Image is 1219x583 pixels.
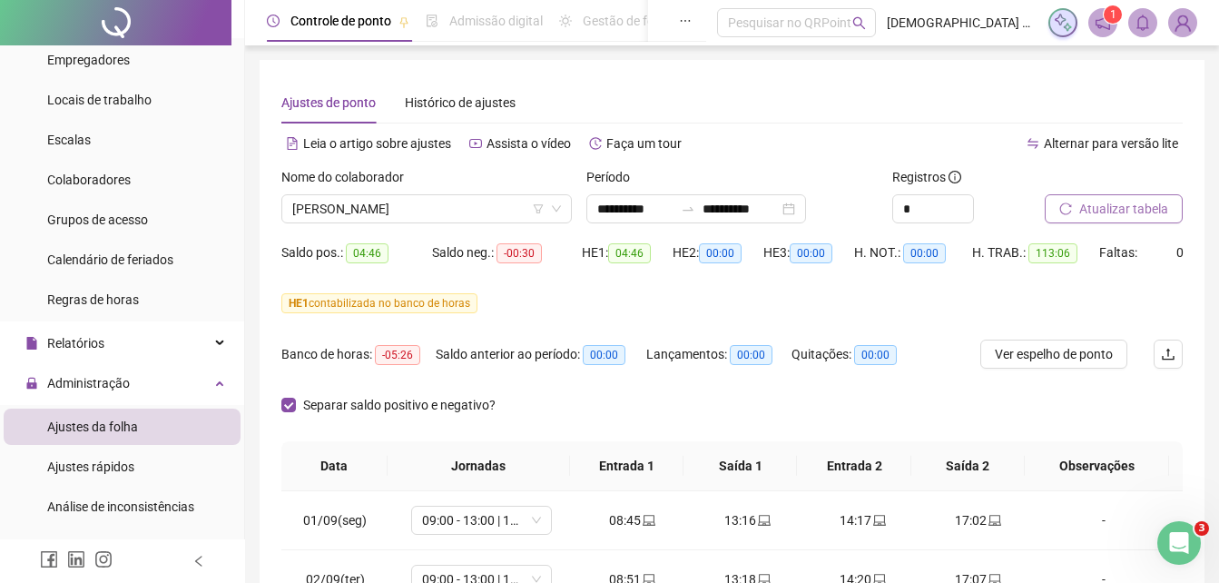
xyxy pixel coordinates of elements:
span: HE 1 [289,297,309,310]
span: file-done [426,15,438,27]
th: Entrada 2 [797,441,910,491]
sup: 1 [1104,5,1122,24]
span: PATRICIA PEREIRA DOS SANTOS [292,195,561,222]
button: Atualizar tabela [1045,194,1183,223]
span: to [681,202,695,216]
span: Regras de horas [47,292,139,307]
label: Período [586,167,642,187]
div: 13:16 [704,510,791,530]
span: notification [1095,15,1111,31]
span: Leia o artigo sobre ajustes [303,136,451,151]
span: Análise de inconsistências [47,499,194,514]
span: Assista o vídeo [487,136,571,151]
span: left [192,555,205,568]
th: Data [281,441,388,491]
span: 01/09(seg) [303,513,367,528]
span: swap-right [681,202,695,216]
span: Registros [892,167,961,187]
span: ellipsis [679,15,692,27]
span: down [551,203,562,214]
span: info-circle [949,171,961,183]
span: Ver espelho de ponto [995,344,1113,364]
span: contabilizada no banco de horas [281,293,477,313]
span: laptop [871,514,886,527]
span: clock-circle [267,15,280,27]
th: Entrada 1 [570,441,683,491]
span: 1 [1110,8,1116,21]
span: 00:00 [699,243,742,263]
span: 3 [1194,521,1209,536]
span: 00:00 [790,243,832,263]
div: Quitações: [791,344,919,365]
button: Ver espelho de ponto [980,340,1127,369]
span: 00:00 [730,345,772,365]
span: Empregadores [47,53,130,67]
span: 00:00 [854,345,897,365]
span: laptop [641,514,655,527]
label: Nome do colaborador [281,167,416,187]
span: Faça um tour [606,136,682,151]
th: Saída 1 [683,441,797,491]
div: Lançamentos: [646,344,791,365]
div: - [1050,510,1157,530]
span: 04:46 [608,243,651,263]
span: 0 [1176,245,1184,260]
span: Faltas: [1099,245,1140,260]
span: linkedin [67,550,85,568]
span: history [589,137,602,150]
div: HE 1: [582,242,673,263]
th: Observações [1025,441,1169,491]
span: sun [559,15,572,27]
div: HE 3: [763,242,854,263]
span: Controle de ponto [290,14,391,28]
span: Escalas [47,133,91,147]
span: 09:00 - 13:00 | 14:00 - 17:00 [422,507,541,534]
div: Saldo anterior ao período: [436,344,646,365]
div: HE 2: [673,242,763,263]
span: [DEMOGRAPHIC_DATA] PRATA - DMZ ADMINISTRADORA [887,13,1037,33]
span: upload [1161,347,1175,361]
div: Saldo pos.: [281,242,432,263]
span: laptop [756,514,771,527]
span: Ajustes da folha [47,420,138,434]
span: file [25,337,38,350]
th: Jornadas [388,441,571,491]
span: Relatórios [47,336,104,351]
span: Atualizar tabela [1079,199,1168,219]
span: 00:00 [583,345,625,365]
div: H. TRAB.: [972,242,1099,263]
span: 00:00 [903,243,946,263]
span: lock [25,377,38,390]
span: Gestão de férias [583,14,674,28]
span: reload [1059,203,1072,215]
span: Grupos de acesso [47,212,148,227]
span: Administração [47,376,130,390]
div: 14:17 [820,510,906,530]
th: Saída 2 [911,441,1025,491]
span: Alternar para versão lite [1044,136,1178,151]
span: Observações [1039,456,1155,476]
span: instagram [94,550,113,568]
span: pushpin [398,16,409,27]
span: swap [1027,137,1039,150]
div: H. NOT.: [854,242,972,263]
img: sparkle-icon.fc2bf0ac1784a2077858766a79e2daf3.svg [1053,13,1073,33]
span: file-text [286,137,299,150]
span: bell [1135,15,1151,31]
span: Admissão digital [449,14,543,28]
span: 04:46 [346,243,388,263]
div: Banco de horas: [281,344,436,365]
span: facebook [40,550,58,568]
span: filter [533,203,544,214]
div: Saldo neg.: [432,242,583,263]
span: Separar saldo positivo e negativo? [296,395,503,415]
span: -05:26 [375,345,420,365]
span: Ajustes de ponto [281,95,376,110]
div: 17:02 [935,510,1021,530]
span: 113:06 [1028,243,1077,263]
span: Ajustes rápidos [47,459,134,474]
span: Colaboradores [47,173,131,187]
iframe: Intercom live chat [1157,521,1201,565]
img: 92426 [1169,9,1196,36]
span: search [852,16,866,30]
